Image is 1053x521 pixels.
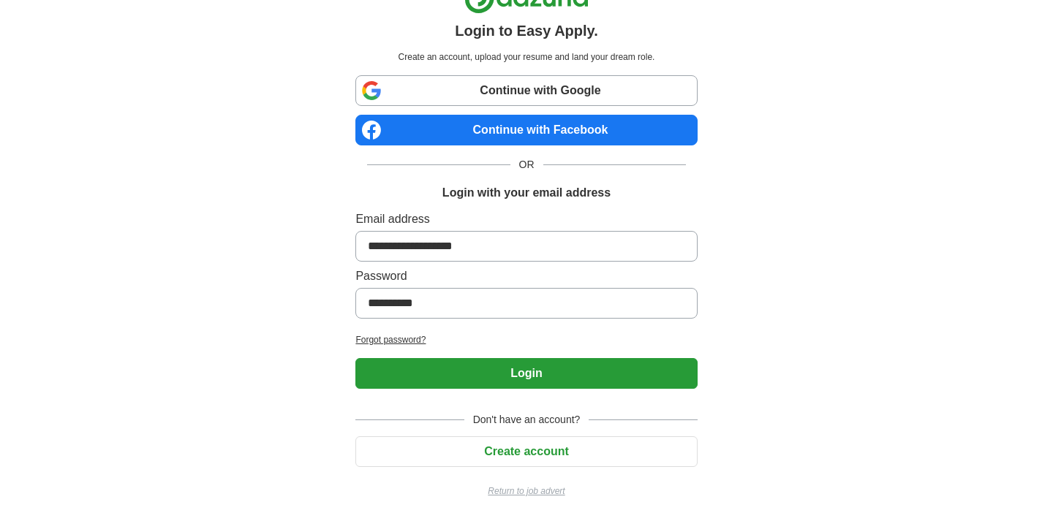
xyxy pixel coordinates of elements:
h1: Login to Easy Apply. [455,20,598,42]
a: Continue with Facebook [355,115,697,145]
a: Return to job advert [355,484,697,498]
label: Email address [355,210,697,228]
p: Create an account, upload your resume and land your dream role. [358,50,694,64]
a: Continue with Google [355,75,697,106]
button: Create account [355,436,697,467]
span: Don't have an account? [464,412,589,427]
a: Create account [355,445,697,457]
h1: Login with your email address [442,184,611,202]
span: OR [510,157,543,172]
button: Login [355,358,697,389]
label: Password [355,267,697,285]
a: Forgot password? [355,333,697,346]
